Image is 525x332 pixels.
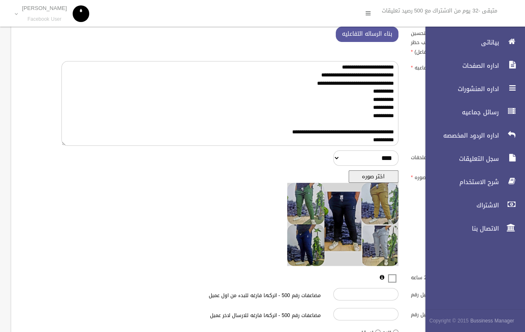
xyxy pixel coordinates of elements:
[287,183,398,266] img: معاينه الصوره
[349,170,398,183] button: اختر صوره
[418,178,501,186] span: شرح الاستخدام
[22,16,67,22] small: Facebook User
[405,61,482,73] label: نص الرساله الجماعيه
[418,150,525,168] a: سجل التعليقات
[418,224,501,233] span: الاتصال بنا
[139,293,321,298] h6: مضاعفات رقم 500 - اتركها فارغه للبدء من اول عميل
[405,288,482,300] label: البدء من عميل رقم
[418,57,525,75] a: اداره الصفحات
[405,308,482,320] label: التوقف عند عميل رقم
[139,313,321,318] h6: مضاعفات رقم 500 - اتركها فارغه للارسال لاخر عميل
[405,150,482,162] label: ارسال ملحقات
[418,219,525,238] a: الاتصال بنا
[418,108,501,116] span: رسائل جماعيه
[418,173,525,191] a: شرح الاستخدام
[418,80,525,98] a: اداره المنشورات
[418,131,501,140] span: اداره الردود المخصصه
[22,5,67,11] p: [PERSON_NAME]
[418,38,501,47] span: بياناتى
[405,170,482,182] label: صوره
[418,201,501,209] span: الاشتراك
[429,316,469,325] span: Copyright © 2015
[405,271,482,282] label: المتفاعلين اخر 24 ساعه
[418,85,501,93] span: اداره المنشورات
[418,61,501,70] span: اداره الصفحات
[470,316,514,325] strong: Bussiness Manager
[405,27,482,57] label: رساله تفاعليه (افضل لتحسين جوده الصفحه وتجنب حظر ضعف التفاعل)
[418,196,525,214] a: الاشتراك
[418,155,501,163] span: سجل التعليقات
[418,33,525,52] a: بياناتى
[336,27,398,42] button: بناء الرساله التفاعليه
[418,126,525,145] a: اداره الردود المخصصه
[418,103,525,121] a: رسائل جماعيه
